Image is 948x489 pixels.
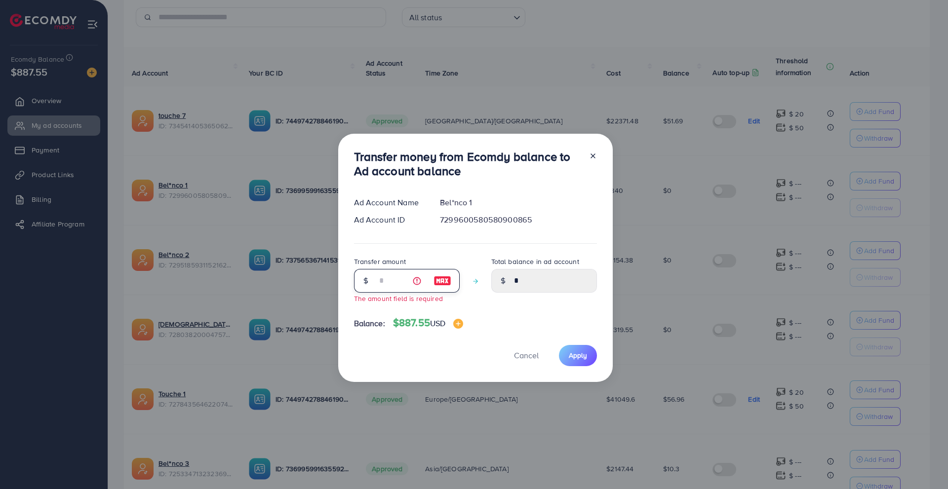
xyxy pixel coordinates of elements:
div: 7299600580580900865 [432,214,604,226]
button: Apply [559,345,597,366]
iframe: Chat [906,445,941,482]
span: USD [430,318,445,329]
div: Ad Account Name [346,197,433,208]
span: Balance: [354,318,385,329]
span: Cancel [514,350,539,361]
div: Bel*nco 1 [432,197,604,208]
span: Apply [569,350,587,360]
h3: Transfer money from Ecomdy balance to Ad account balance [354,150,581,178]
label: Total balance in ad account [491,257,579,266]
img: image [453,319,463,329]
small: The amount field is required [354,294,443,303]
h4: $887.55 [393,317,464,329]
div: Ad Account ID [346,214,433,226]
img: image [434,275,451,287]
label: Transfer amount [354,257,406,266]
button: Cancel [502,345,551,366]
